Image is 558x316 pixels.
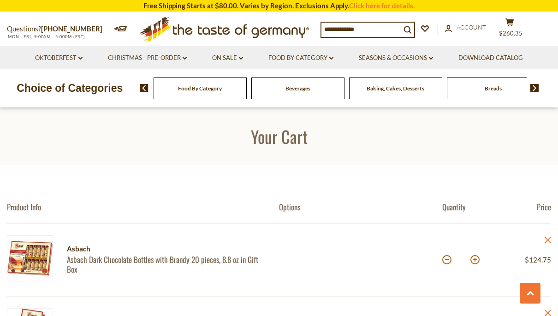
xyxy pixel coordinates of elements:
a: [PHONE_NUMBER] [41,24,102,33]
button: $260.35 [496,18,523,41]
h1: Your Cart [29,126,529,147]
span: $260.35 [499,30,522,37]
a: Baking, Cakes, Desserts [367,85,424,92]
img: next arrow [530,84,539,92]
div: Product Info [7,202,279,212]
a: Asbach Dark Chocolate Bottles with Brandy 20 pieces, 8.8 oz in Gift Box [67,255,263,274]
div: Quantity [442,202,497,212]
a: Download Catalog [458,53,523,63]
span: Account [457,24,486,31]
p: Questions? [7,23,109,35]
a: Beverages [285,85,310,92]
span: MON - FRI, 9:00AM - 5:00PM (EST) [7,34,85,39]
a: Account [445,23,486,33]
span: $124.75 [525,256,551,264]
a: Seasons & Occasions [359,53,433,63]
img: Asbach Dark Chocolate Bottles with Brandy 20 pieces, 8.8 oz in Gift Box [7,235,53,281]
a: Food By Category [178,85,222,92]
a: On Sale [212,53,243,63]
div: Price [497,202,551,212]
a: Food By Category [268,53,333,63]
img: previous arrow [140,84,148,92]
div: Options [279,202,442,212]
a: Click here for details. [349,1,415,10]
a: Breads [485,85,502,92]
div: Asbach [67,243,263,255]
a: Oktoberfest [35,53,83,63]
a: Christmas - PRE-ORDER [108,53,187,63]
